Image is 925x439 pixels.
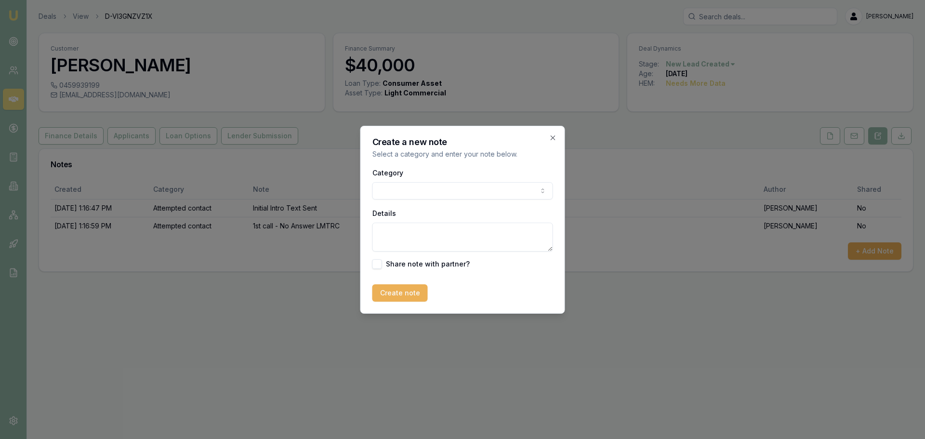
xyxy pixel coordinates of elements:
button: Create note [372,284,428,302]
label: Details [372,209,396,217]
h2: Create a new note [372,138,553,146]
p: Select a category and enter your note below. [372,149,553,159]
label: Category [372,169,403,177]
label: Share note with partner? [386,261,470,267]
